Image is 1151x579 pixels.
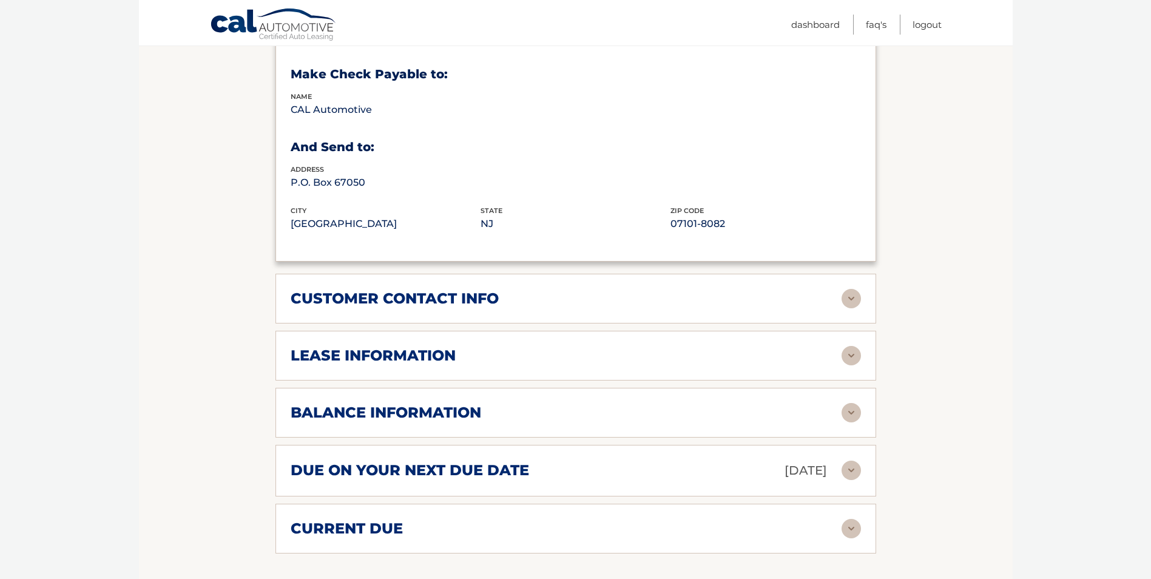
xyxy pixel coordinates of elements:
h2: lease information [291,347,456,365]
span: state [481,206,502,215]
span: name [291,92,312,101]
h2: balance information [291,404,481,422]
span: zip code [670,206,704,215]
p: CAL Automotive [291,101,481,118]
p: [GEOGRAPHIC_DATA] [291,215,481,232]
img: accordion-rest.svg [842,403,861,422]
img: accordion-rest.svg [842,519,861,538]
h2: customer contact info [291,289,499,308]
a: FAQ's [866,15,886,35]
img: accordion-rest.svg [842,346,861,365]
h2: due on your next due date [291,461,529,479]
a: Logout [913,15,942,35]
h3: Make Check Payable to: [291,67,861,82]
p: 07101-8082 [670,215,860,232]
span: address [291,165,324,174]
h3: And Send to: [291,140,861,155]
img: accordion-rest.svg [842,289,861,308]
p: [DATE] [785,460,827,481]
span: city [291,206,306,215]
p: NJ [481,215,670,232]
h2: current due [291,520,403,538]
a: Dashboard [791,15,840,35]
p: P.O. Box 67050 [291,174,481,191]
a: Cal Automotive [210,8,337,43]
img: accordion-rest.svg [842,461,861,480]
